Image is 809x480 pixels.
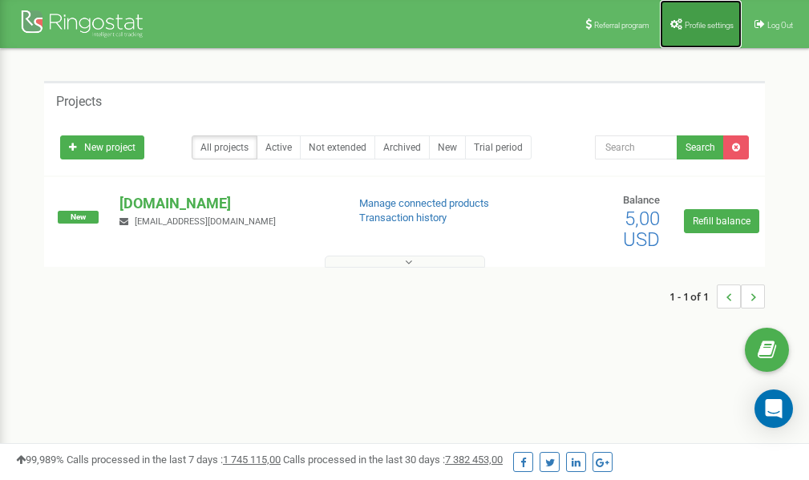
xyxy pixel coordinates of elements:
[595,135,678,159] input: Search
[685,21,734,30] span: Profile settings
[67,454,281,466] span: Calls processed in the last 7 days :
[135,216,276,227] span: [EMAIL_ADDRESS][DOMAIN_NAME]
[677,135,724,159] button: Search
[119,193,333,214] p: [DOMAIN_NAME]
[684,209,759,233] a: Refill balance
[257,135,301,159] a: Active
[445,454,503,466] u: 7 382 453,00
[192,135,257,159] a: All projects
[300,135,375,159] a: Not extended
[56,95,102,109] h5: Projects
[374,135,430,159] a: Archived
[669,268,765,325] nav: ...
[16,454,64,466] span: 99,989%
[767,21,793,30] span: Log Out
[623,208,660,251] span: 5,00 USD
[359,197,489,209] a: Manage connected products
[623,194,660,206] span: Balance
[594,21,649,30] span: Referral program
[223,454,281,466] u: 1 745 115,00
[465,135,532,159] a: Trial period
[283,454,503,466] span: Calls processed in the last 30 days :
[359,212,447,224] a: Transaction history
[60,135,144,159] a: New project
[429,135,466,159] a: New
[58,211,99,224] span: New
[669,284,717,309] span: 1 - 1 of 1
[754,389,793,428] div: Open Intercom Messenger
